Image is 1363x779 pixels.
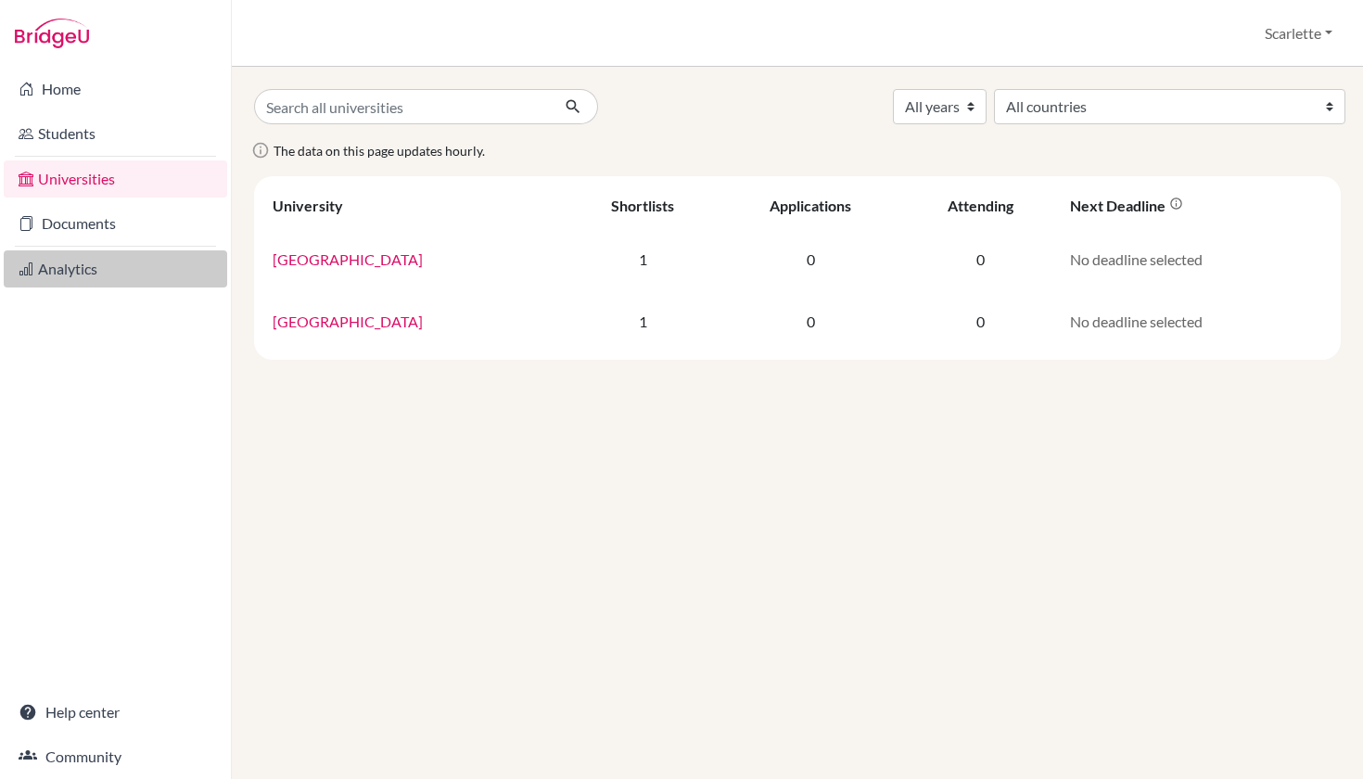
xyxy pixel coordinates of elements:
span: No deadline selected [1070,250,1203,268]
th: University [261,184,567,228]
a: Students [4,115,227,152]
div: Applications [770,197,851,214]
a: [GEOGRAPHIC_DATA] [273,313,423,330]
td: 0 [902,228,1058,290]
a: Help center [4,694,227,731]
td: 1 [567,228,719,290]
td: 0 [902,290,1058,352]
img: Bridge-U [15,19,89,48]
td: 1 [567,290,719,352]
div: Shortlists [611,197,674,214]
a: Universities [4,160,227,198]
div: Attending [948,197,1013,214]
input: Search all universities [254,89,550,124]
a: Community [4,738,227,775]
span: The data on this page updates hourly. [274,143,485,159]
a: Home [4,70,227,108]
button: Scarlette [1256,16,1341,51]
a: [GEOGRAPHIC_DATA] [273,250,423,268]
a: Analytics [4,250,227,287]
td: 0 [719,290,903,352]
a: Documents [4,205,227,242]
td: 0 [719,228,903,290]
span: No deadline selected [1070,313,1203,330]
div: Next deadline [1070,197,1183,214]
